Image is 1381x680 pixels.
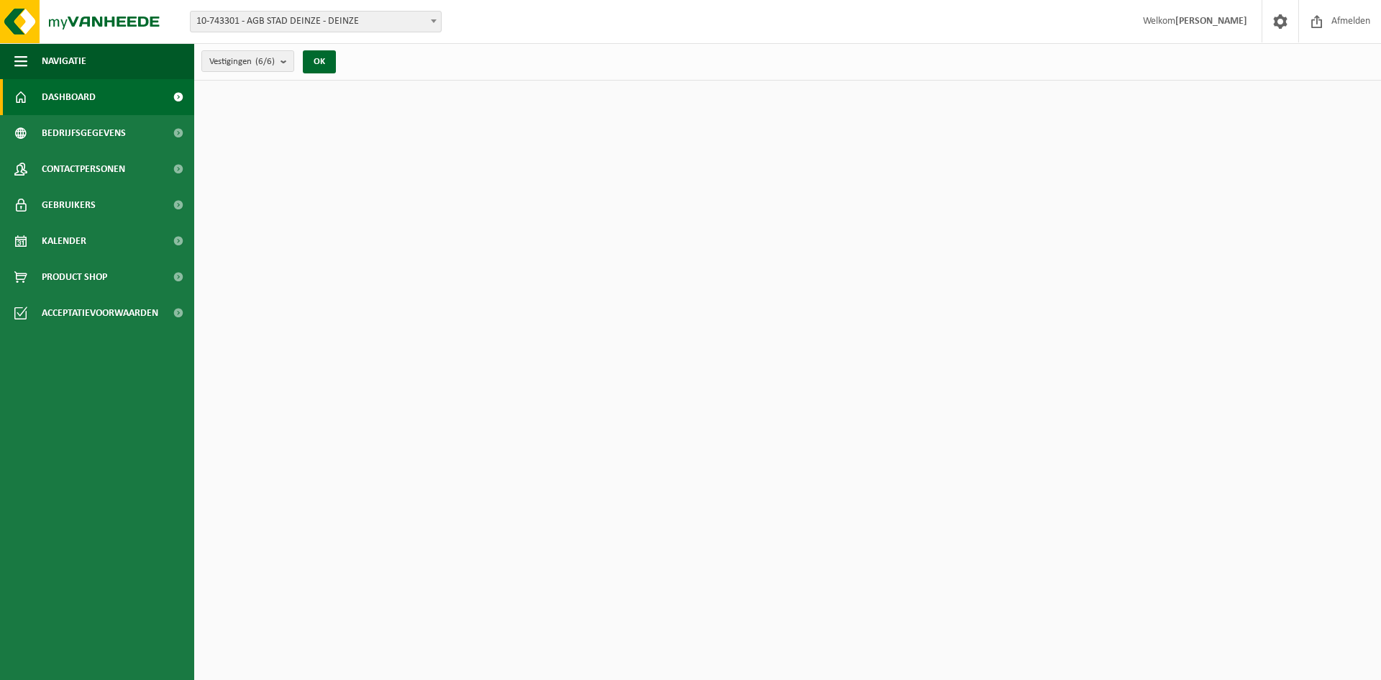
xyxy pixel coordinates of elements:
[201,50,294,72] button: Vestigingen(6/6)
[303,50,336,73] button: OK
[190,11,442,32] span: 10-743301 - AGB STAD DEINZE - DEINZE
[42,151,125,187] span: Contactpersonen
[191,12,441,32] span: 10-743301 - AGB STAD DEINZE - DEINZE
[255,57,275,66] count: (6/6)
[42,79,96,115] span: Dashboard
[42,295,158,331] span: Acceptatievoorwaarden
[42,115,126,151] span: Bedrijfsgegevens
[42,43,86,79] span: Navigatie
[209,51,275,73] span: Vestigingen
[42,187,96,223] span: Gebruikers
[1175,16,1247,27] strong: [PERSON_NAME]
[42,223,86,259] span: Kalender
[42,259,107,295] span: Product Shop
